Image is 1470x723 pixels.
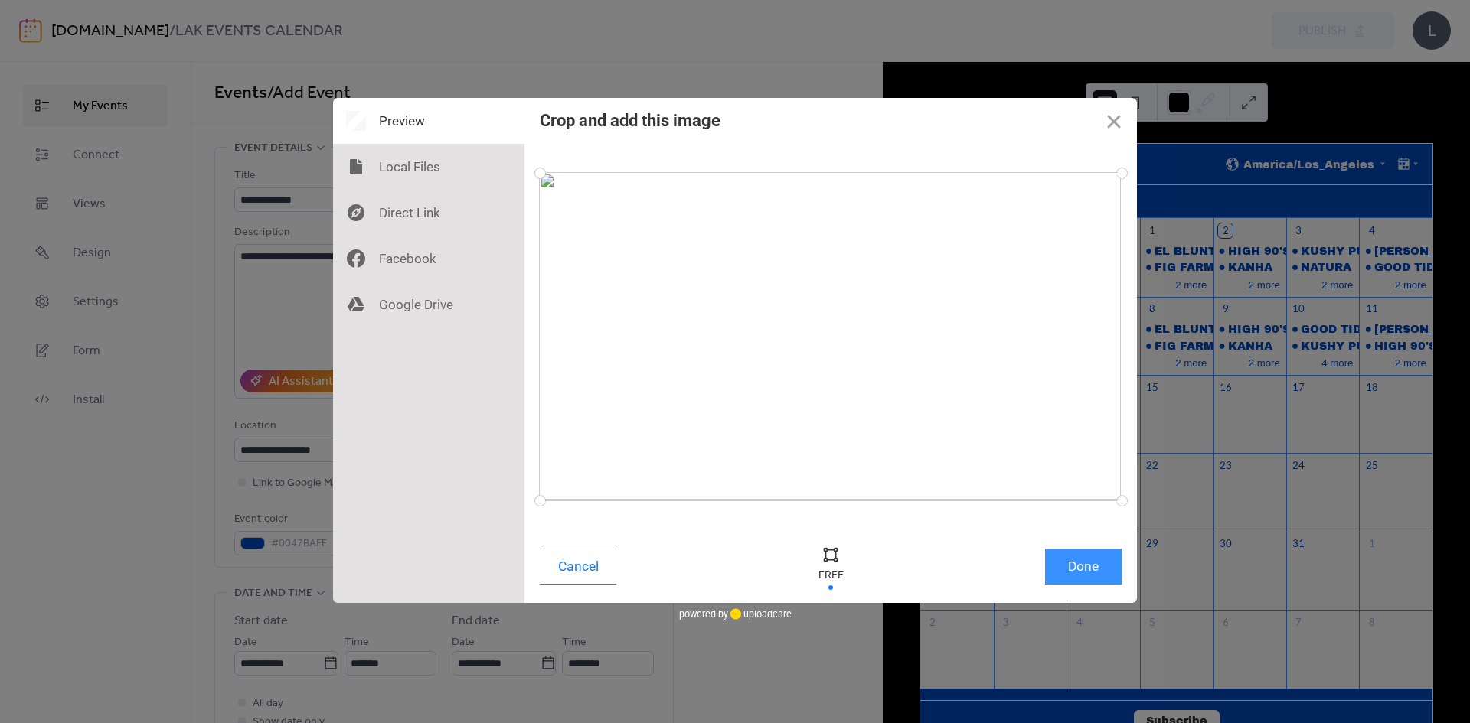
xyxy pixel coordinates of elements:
[540,111,720,130] div: Crop and add this image
[679,603,792,626] div: powered by
[333,236,524,282] div: Facebook
[333,98,524,144] div: Preview
[728,608,792,620] a: uploadcare
[1045,549,1122,585] button: Done
[540,549,616,585] button: Cancel
[1091,98,1137,144] button: Close
[333,190,524,236] div: Direct Link
[333,282,524,327] div: Google Drive
[333,144,524,190] div: Local Files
